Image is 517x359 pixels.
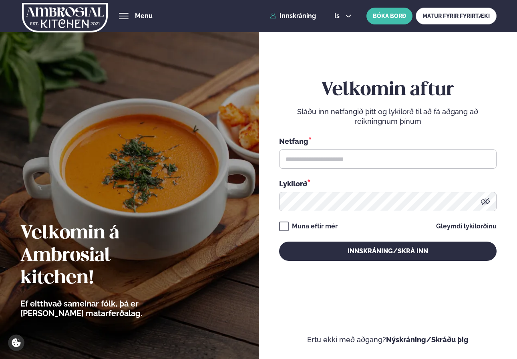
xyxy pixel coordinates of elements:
p: Sláðu inn netfangið þitt og lykilorð til að fá aðgang að reikningnum þínum [279,107,497,126]
img: logo [22,1,107,34]
button: hamburger [119,11,129,21]
div: Lykilorð [279,178,497,189]
button: BÓKA BORÐ [366,8,412,24]
a: Gleymdi lykilorðinu [436,223,497,230]
a: Nýskráning/Skráðu þig [386,335,469,344]
span: is [334,13,342,19]
a: MATUR FYRIR FYRIRTÆKI [416,8,497,24]
a: Cookie settings [8,335,24,351]
button: Innskráning/Skrá inn [279,242,497,261]
button: is [328,13,358,19]
p: Ertu ekki með aðgang? [279,335,497,345]
div: Netfang [279,136,497,146]
a: Innskráning [270,12,316,20]
h2: Velkomin aftur [279,79,497,101]
p: Ef eitthvað sameinar fólk, þá er [PERSON_NAME] matarferðalag. [20,299,187,318]
h2: Velkomin á Ambrosial kitchen! [20,222,187,290]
